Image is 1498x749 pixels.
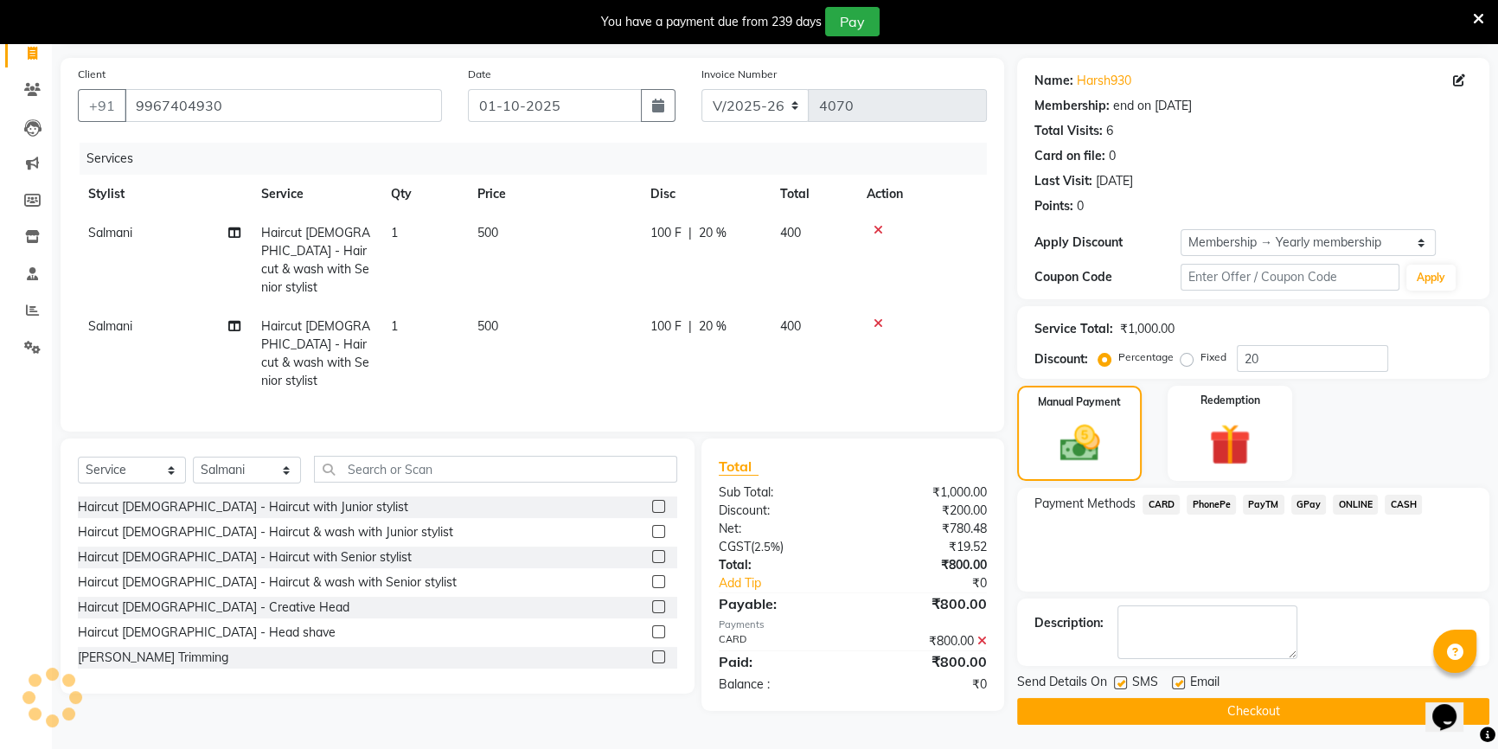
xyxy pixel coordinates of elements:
[706,632,853,650] div: CARD
[719,539,751,554] span: CGST
[1113,97,1192,115] div: end on [DATE]
[1132,673,1158,695] span: SMS
[391,318,398,334] span: 1
[719,458,759,476] span: Total
[699,317,727,336] span: 20 %
[1187,495,1236,515] span: PhonePe
[1077,72,1131,90] a: Harsh930
[877,574,1000,592] div: ₹0
[1200,349,1226,365] label: Fixed
[1034,122,1103,140] div: Total Visits:
[78,89,126,122] button: +91
[125,89,442,122] input: Search by Name/Mobile/Email/Code
[1143,495,1180,515] span: CARD
[754,540,780,554] span: 2.5%
[1034,197,1073,215] div: Points:
[78,624,336,642] div: Haircut [DEMOGRAPHIC_DATA] - Head shave
[1120,320,1175,338] div: ₹1,000.00
[78,649,228,667] div: [PERSON_NAME] Trimming
[780,318,801,334] span: 400
[853,502,1000,520] div: ₹200.00
[1034,147,1105,165] div: Card on file:
[261,225,370,295] span: Haircut [DEMOGRAPHIC_DATA] - Haircut & wash with Senior stylist
[706,483,853,502] div: Sub Total:
[391,225,398,240] span: 1
[88,318,132,334] span: Salmani
[1406,265,1456,291] button: Apply
[706,593,853,614] div: Payable:
[1034,495,1136,513] span: Payment Methods
[856,175,987,214] th: Action
[1243,495,1284,515] span: PayTM
[853,651,1000,672] div: ₹800.00
[477,225,498,240] span: 500
[78,498,408,516] div: Haircut [DEMOGRAPHIC_DATA] - Haircut with Junior stylist
[770,175,856,214] th: Total
[1077,197,1084,215] div: 0
[1034,172,1092,190] div: Last Visit:
[688,224,692,242] span: |
[381,175,467,214] th: Qty
[1034,320,1113,338] div: Service Total:
[706,574,878,592] a: Add Tip
[314,456,677,483] input: Search or Scan
[1200,393,1260,408] label: Redemption
[706,651,853,672] div: Paid:
[468,67,491,82] label: Date
[650,224,682,242] span: 100 F
[1034,97,1110,115] div: Membership:
[853,593,1000,614] div: ₹800.00
[1118,349,1174,365] label: Percentage
[88,225,132,240] span: Salmani
[1109,147,1116,165] div: 0
[706,675,853,694] div: Balance :
[78,573,457,592] div: Haircut [DEMOGRAPHIC_DATA] - Haircut & wash with Senior stylist
[1190,673,1220,695] span: Email
[706,502,853,520] div: Discount:
[853,538,1000,556] div: ₹19.52
[1017,673,1107,695] span: Send Details On
[78,599,349,617] div: Haircut [DEMOGRAPHIC_DATA] - Creative Head
[1425,680,1481,732] iframe: chat widget
[640,175,770,214] th: Disc
[467,175,640,214] th: Price
[78,523,453,541] div: Haircut [DEMOGRAPHIC_DATA] - Haircut & wash with Junior stylist
[80,143,1000,175] div: Services
[706,538,853,556] div: ( )
[1181,264,1399,291] input: Enter Offer / Coupon Code
[853,483,1000,502] div: ₹1,000.00
[1196,419,1264,471] img: _gift.svg
[261,318,370,388] span: Haircut [DEMOGRAPHIC_DATA] - Haircut & wash with Senior stylist
[78,67,106,82] label: Client
[1047,420,1112,466] img: _cash.svg
[78,175,251,214] th: Stylist
[853,632,1000,650] div: ₹800.00
[1333,495,1378,515] span: ONLINE
[701,67,777,82] label: Invoice Number
[78,548,412,567] div: Haircut [DEMOGRAPHIC_DATA] - Haircut with Senior stylist
[853,556,1000,574] div: ₹800.00
[1017,698,1489,725] button: Checkout
[601,13,822,31] div: You have a payment due from 239 days
[650,317,682,336] span: 100 F
[1385,495,1422,515] span: CASH
[1106,122,1113,140] div: 6
[251,175,381,214] th: Service
[1034,350,1088,368] div: Discount:
[1291,495,1327,515] span: GPay
[1096,172,1133,190] div: [DATE]
[1034,72,1073,90] div: Name:
[825,7,880,36] button: Pay
[477,318,498,334] span: 500
[688,317,692,336] span: |
[699,224,727,242] span: 20 %
[1034,268,1181,286] div: Coupon Code
[1034,614,1104,632] div: Description:
[1034,234,1181,252] div: Apply Discount
[706,556,853,574] div: Total:
[853,675,1000,694] div: ₹0
[719,618,988,632] div: Payments
[780,225,801,240] span: 400
[1038,394,1121,410] label: Manual Payment
[853,520,1000,538] div: ₹780.48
